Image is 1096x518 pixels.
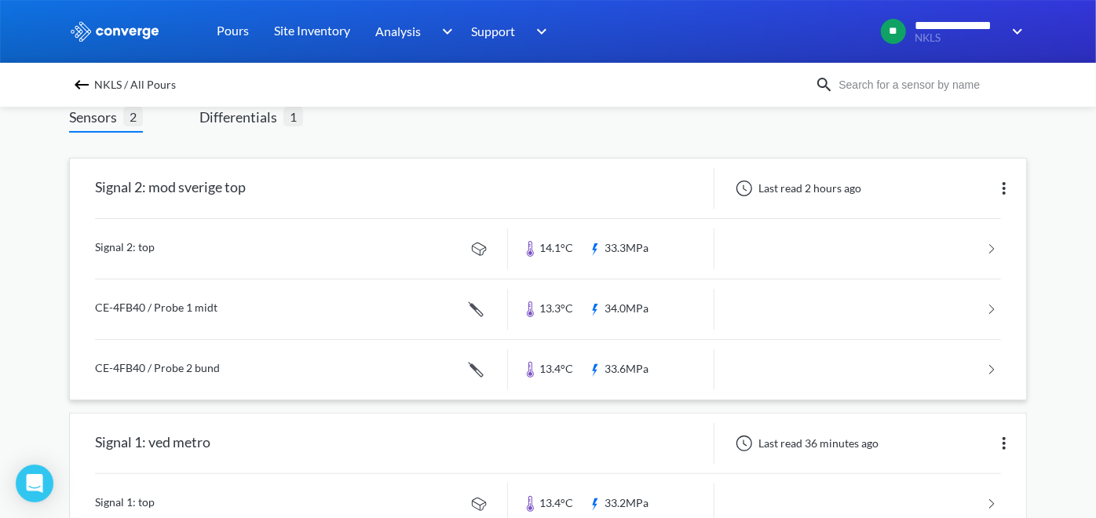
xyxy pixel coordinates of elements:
[283,107,303,126] span: 1
[1002,22,1027,41] img: downArrow.svg
[432,22,457,41] img: downArrow.svg
[727,434,883,453] div: Last read 36 minutes ago
[72,75,91,94] img: backspace.svg
[815,75,834,94] img: icon-search.svg
[915,32,1002,44] span: NKLS
[834,76,1024,93] input: Search for a sensor by name
[199,106,283,128] span: Differentials
[471,21,515,41] span: Support
[375,21,421,41] span: Analysis
[526,22,551,41] img: downArrow.svg
[94,74,176,96] span: NKLS / All Pours
[995,179,1014,198] img: more.svg
[123,107,143,126] span: 2
[727,179,866,198] div: Last read 2 hours ago
[95,168,246,209] div: Signal 2: mod sverige top
[16,465,53,502] div: Open Intercom Messenger
[995,434,1014,453] img: more.svg
[95,423,210,464] div: Signal 1: ved metro
[69,106,123,128] span: Sensors
[69,21,160,42] img: logo_ewhite.svg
